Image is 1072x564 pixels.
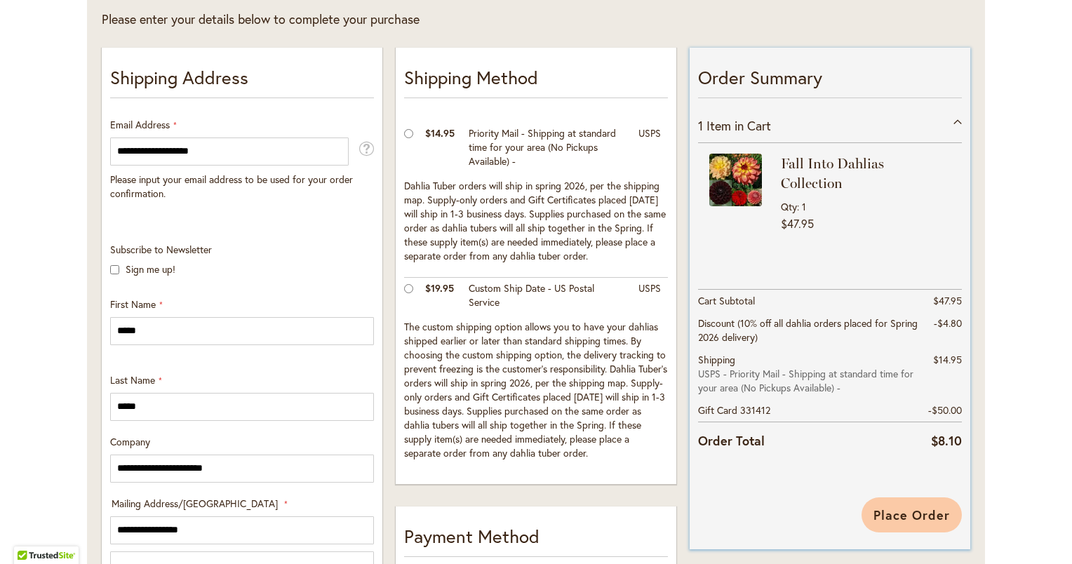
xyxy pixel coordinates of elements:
span: $19.95 [425,281,454,295]
td: Priority Mail - Shipping at standard time for your area (No Pickups Available) - [462,123,631,175]
span: $47.95 [781,216,814,231]
span: 331412 [740,403,770,417]
span: USPS - Priority Mail - Shipping at standard time for your area (No Pickups Available) - [698,367,918,395]
span: Gift Card [698,403,737,417]
td: Dahlia Tuber orders will ship in spring 2026, per the shipping map. Supply-only orders and Gift C... [404,175,668,278]
strong: Order Total [698,430,765,450]
span: $47.95 [933,294,962,307]
div: Payment Method [404,523,668,557]
p: Shipping Method [404,65,668,98]
iframe: Launch Accessibility Center [11,514,50,553]
strong: Fall Into Dahlias Collection [781,154,948,193]
td: USPS [631,123,668,175]
span: Company [110,435,150,448]
span: Last Name [110,373,155,387]
td: USPS [631,277,668,316]
div: Please enter your details below to complete your purchase [102,11,718,29]
span: Subscribe to Newsletter [110,243,212,256]
label: Sign me up! [126,262,175,276]
span: $14.95 [933,353,962,366]
span: Email Address [110,118,170,131]
span: -$4.80 [934,316,962,330]
span: $8.10 [931,432,962,449]
span: Please input your email address to be used for your order confirmation. [110,173,353,200]
span: Discount (10% off all dahlia orders placed for Spring 2026 delivery) [698,316,918,344]
span: 1 [698,117,703,134]
span: Qty [781,200,797,213]
p: Shipping Address [110,65,374,98]
span: First Name [110,297,156,311]
td: The custom shipping option allows you to have your dahlias shipped earlier or later than standard... [404,316,668,467]
span: Mailing Address/[GEOGRAPHIC_DATA] [112,497,278,510]
button: Place Order [862,497,962,532]
span: -$50.00 [928,403,962,417]
span: 1 [802,200,806,213]
span: $14.95 [425,126,455,140]
span: Item in Cart [706,117,771,134]
img: Fall Into Dahlias Collection [709,154,762,206]
th: Cart Subtotal [698,289,918,312]
span: Place Order [873,506,950,523]
td: Custom Ship Date - US Postal Service [462,277,631,316]
span: Shipping [698,353,735,366]
p: Order Summary [698,65,962,98]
